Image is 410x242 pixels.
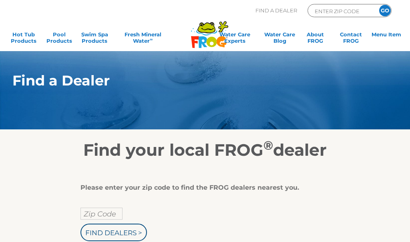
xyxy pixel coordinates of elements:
a: Hot TubProducts [8,31,40,47]
a: Water CareBlog [264,31,296,47]
h2: Find your local FROG dealer [0,140,410,160]
h1: Find a Dealer [12,73,369,89]
input: Find Dealers > [80,224,147,241]
a: ContactFROG [335,31,367,47]
a: Fresh MineralWater∞ [115,31,171,47]
a: Swim SpaProducts [79,31,111,47]
div: Please enter your zip code to find the FROG dealers nearest you. [80,184,323,192]
a: AboutFROG [299,31,331,47]
sup: ∞ [150,37,153,42]
input: GO [379,5,391,16]
input: Zip Code Form [314,6,368,16]
a: Water CareExperts [209,31,260,47]
sup: ® [263,138,273,153]
a: PoolProducts [44,31,75,47]
a: Menu Item [370,31,402,47]
p: Find A Dealer [255,4,297,17]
